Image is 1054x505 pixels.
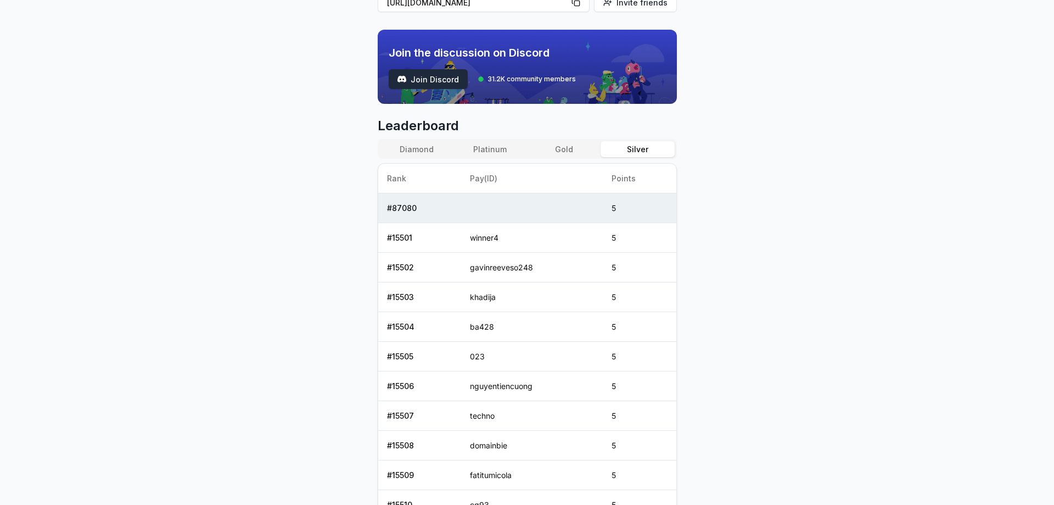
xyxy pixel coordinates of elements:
td: 5 [603,401,676,431]
td: # 15506 [378,371,461,401]
td: khadija [461,282,603,312]
td: winner4 [461,223,603,253]
td: 5 [603,342,676,371]
td: # 15501 [378,223,461,253]
span: Join Discord [411,74,459,85]
td: 5 [603,193,676,223]
span: Leaderboard [378,117,677,135]
td: fatitumicola [461,460,603,490]
td: 5 [603,312,676,342]
img: test [397,75,406,84]
td: 023 [461,342,603,371]
span: 31.2K community members [487,75,576,84]
td: ba428 [461,312,603,342]
td: domainbie [461,431,603,460]
button: Platinum [453,141,527,157]
span: Join the discussion on Discord [389,45,576,60]
td: 5 [603,282,676,312]
button: Join Discord [389,69,468,89]
th: Pay(ID) [461,164,603,193]
td: # 15505 [378,342,461,371]
td: 5 [603,431,676,460]
td: # 15504 [378,312,461,342]
td: # 15509 [378,460,461,490]
td: 5 [603,371,676,401]
th: Points [603,164,676,193]
td: 5 [603,223,676,253]
td: 5 [603,460,676,490]
button: Diamond [380,141,453,157]
th: Rank [378,164,461,193]
td: # 15502 [378,253,461,282]
td: # 87080 [378,193,461,223]
button: Silver [601,141,674,157]
img: discord_banner [378,30,677,104]
td: 5 [603,253,676,282]
td: # 15508 [378,431,461,460]
td: techno [461,401,603,431]
td: # 15503 [378,282,461,312]
td: gavinreeveso248 [461,253,603,282]
td: nguyentiencuong [461,371,603,401]
a: testJoin Discord [389,69,468,89]
button: Gold [527,141,601,157]
td: # 15507 [378,401,461,431]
